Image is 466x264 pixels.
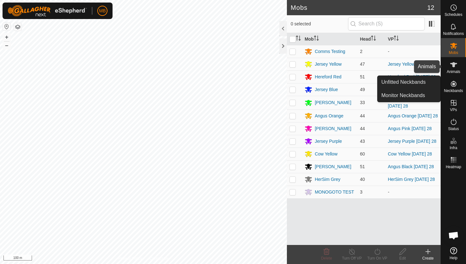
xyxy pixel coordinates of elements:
span: Status [448,127,459,131]
span: 12 [427,3,434,12]
a: Jersey Purple [DATE] 28 [388,139,436,144]
span: Help [450,256,457,260]
td: - [385,45,441,58]
span: Unfitted Neckbands [381,78,426,86]
a: Monitor Neckbands [378,89,440,102]
span: 43 [360,139,365,144]
button: + [3,33,10,41]
div: Edit [390,255,415,261]
p-sorticon: Activate to sort [371,36,376,42]
th: Mob [302,33,358,45]
a: Privacy Policy [118,256,142,261]
button: Map Layers [14,23,22,31]
img: Gallagher Logo [8,5,87,16]
span: 33 [360,100,365,105]
div: Turn On VP [365,255,390,261]
span: 2 [360,49,362,54]
input: Search (S) [348,17,425,30]
span: Neckbands [444,89,463,93]
a: Jersey Yellow [DATE] 28 [388,62,436,67]
h2: Mobs [291,4,427,11]
span: 49 [360,87,365,92]
span: Delete [321,256,332,261]
th: Head [357,33,385,45]
th: VP [385,33,441,45]
div: Comms Testing [315,48,345,55]
a: Angus Orange [DATE] 28 [388,113,438,118]
div: Angus Orange [315,113,343,119]
span: 51 [360,164,365,169]
span: Heatmap [446,165,461,169]
span: Animals [447,70,460,74]
span: MB [99,8,106,14]
div: HerSim Grey [315,176,340,183]
span: 44 [360,126,365,131]
span: 60 [360,151,365,156]
div: Cow Yellow [315,151,338,157]
div: Hereford Red [315,74,341,80]
a: HerSim Grey [DATE] 28 [388,177,435,182]
a: Open chat [444,226,463,245]
div: [PERSON_NAME] [315,125,351,132]
span: 3 [360,189,362,195]
div: Jersey Yellow [315,61,342,68]
span: Notifications [443,32,464,36]
td: - [385,186,441,198]
span: 47 [360,62,365,67]
div: Jersey Blue [315,86,338,93]
p-sorticon: Activate to sort [314,36,319,42]
span: 51 [360,74,365,79]
a: Contact Us [150,256,168,261]
div: [PERSON_NAME] [315,99,351,106]
p-sorticon: Activate to sort [394,36,399,42]
span: Schedules [444,13,462,16]
div: Turn Off VP [339,255,365,261]
a: Help [441,245,466,262]
p-sorticon: Activate to sort [296,36,301,42]
span: Infra [450,146,457,150]
button: – [3,42,10,49]
span: 40 [360,177,365,182]
div: Jersey Purple [315,138,342,145]
div: MONOGOTO TEST [315,189,354,195]
div: Create [415,255,441,261]
a: Hereford Red [DATE] 28 [388,74,436,79]
button: Reset Map [3,23,10,30]
span: 44 [360,113,365,118]
div: [PERSON_NAME] [315,163,351,170]
a: [PERSON_NAME] [DATE] 28 [388,97,424,109]
a: Angus Pink [DATE] 28 [388,126,431,131]
a: Angus Black [DATE] 28 [388,164,434,169]
span: Monitor Neckbands [381,92,425,99]
span: 0 selected [291,21,348,27]
span: VPs [450,108,457,112]
a: Cow Yellow [DATE] 28 [388,151,432,156]
span: Mobs [449,51,458,55]
a: Unfitted Neckbands [378,76,440,89]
